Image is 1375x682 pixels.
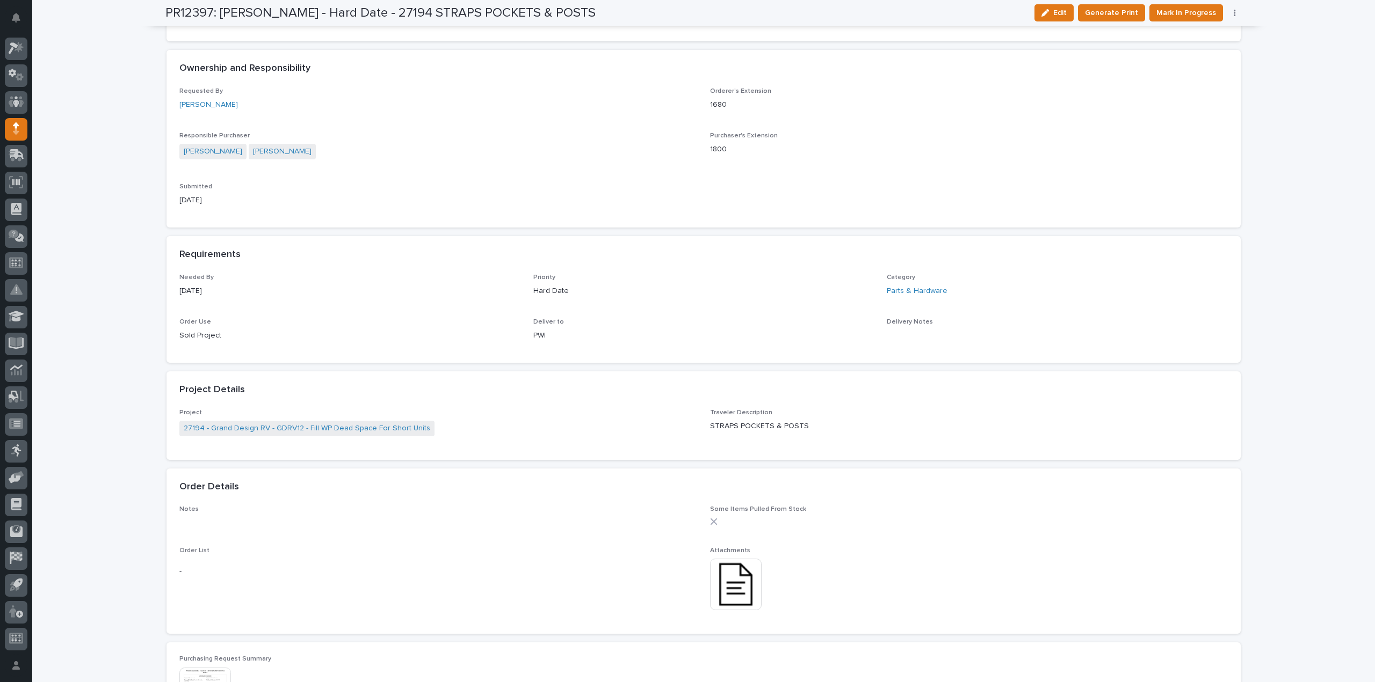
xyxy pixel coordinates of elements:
[184,146,242,157] a: [PERSON_NAME]
[165,5,596,21] h2: PR12397: [PERSON_NAME] - Hard Date - 27194 STRAPS POCKETS & POSTS
[710,506,806,512] span: Some Items Pulled From Stock
[887,319,933,325] span: Delivery Notes
[1053,8,1067,18] span: Edit
[179,184,212,190] span: Submitted
[179,481,239,493] h2: Order Details
[5,6,27,29] button: Notifications
[253,146,312,157] a: [PERSON_NAME]
[710,133,778,139] span: Purchaser's Extension
[887,274,915,281] span: Category
[1078,4,1145,21] button: Generate Print
[179,133,250,139] span: Responsible Purchaser
[710,88,771,94] span: Orderer's Extension
[179,409,202,416] span: Project
[710,421,1228,432] p: STRAPS POCKETS & POSTS
[184,423,430,434] a: 27194 - Grand Design RV - GDRV12 - Fill WP Dead Space For Short Units
[179,99,238,111] a: [PERSON_NAME]
[710,99,1228,111] p: 1680
[179,566,697,577] p: -
[1034,4,1074,21] button: Edit
[1149,4,1223,21] button: Mark In Progress
[1156,6,1216,19] span: Mark In Progress
[533,274,555,281] span: Priority
[179,319,211,325] span: Order Use
[533,285,874,297] p: Hard Date
[179,249,241,261] h2: Requirements
[179,274,214,281] span: Needed By
[179,330,520,341] p: Sold Project
[887,285,947,297] a: Parts & Hardware
[710,409,772,416] span: Traveler Description
[179,88,223,94] span: Requested By
[533,319,564,325] span: Deliver to
[533,330,874,341] p: PWI
[710,547,750,554] span: Attachments
[179,63,310,75] h2: Ownership and Responsibility
[179,656,271,662] span: Purchasing Request Summary
[710,144,1228,155] p: 1800
[179,547,209,554] span: Order List
[179,506,199,512] span: Notes
[179,285,520,297] p: [DATE]
[13,13,27,30] div: Notifications
[1085,6,1138,19] span: Generate Print
[179,384,245,396] h2: Project Details
[179,195,697,206] p: [DATE]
